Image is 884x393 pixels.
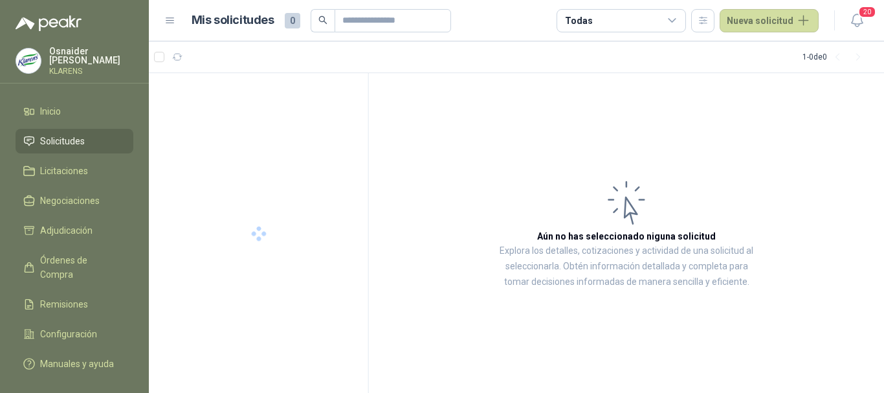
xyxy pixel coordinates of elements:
[498,243,755,290] p: Explora los detalles, cotizaciones y actividad de una solicitud al seleccionarla. Obtén informaci...
[192,11,274,30] h1: Mis solicitudes
[285,13,300,28] span: 0
[318,16,327,25] span: search
[16,248,133,287] a: Órdenes de Compra
[40,297,88,311] span: Remisiones
[845,9,868,32] button: 20
[802,47,868,67] div: 1 - 0 de 0
[40,134,85,148] span: Solicitudes
[16,159,133,183] a: Licitaciones
[16,322,133,346] a: Configuración
[720,9,819,32] button: Nueva solicitud
[40,327,97,341] span: Configuración
[16,188,133,213] a: Negociaciones
[16,16,82,31] img: Logo peakr
[40,223,93,238] span: Adjudicación
[537,229,716,243] h3: Aún no has seleccionado niguna solicitud
[40,104,61,118] span: Inicio
[16,352,133,376] a: Manuales y ayuda
[858,6,876,18] span: 20
[40,253,121,282] span: Órdenes de Compra
[16,129,133,153] a: Solicitudes
[16,292,133,317] a: Remisiones
[565,14,592,28] div: Todas
[16,218,133,243] a: Adjudicación
[49,67,133,75] p: KLARENS
[40,164,88,178] span: Licitaciones
[40,194,100,208] span: Negociaciones
[40,357,114,371] span: Manuales y ayuda
[16,49,41,73] img: Company Logo
[49,47,133,65] p: Osnaider [PERSON_NAME]
[16,99,133,124] a: Inicio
